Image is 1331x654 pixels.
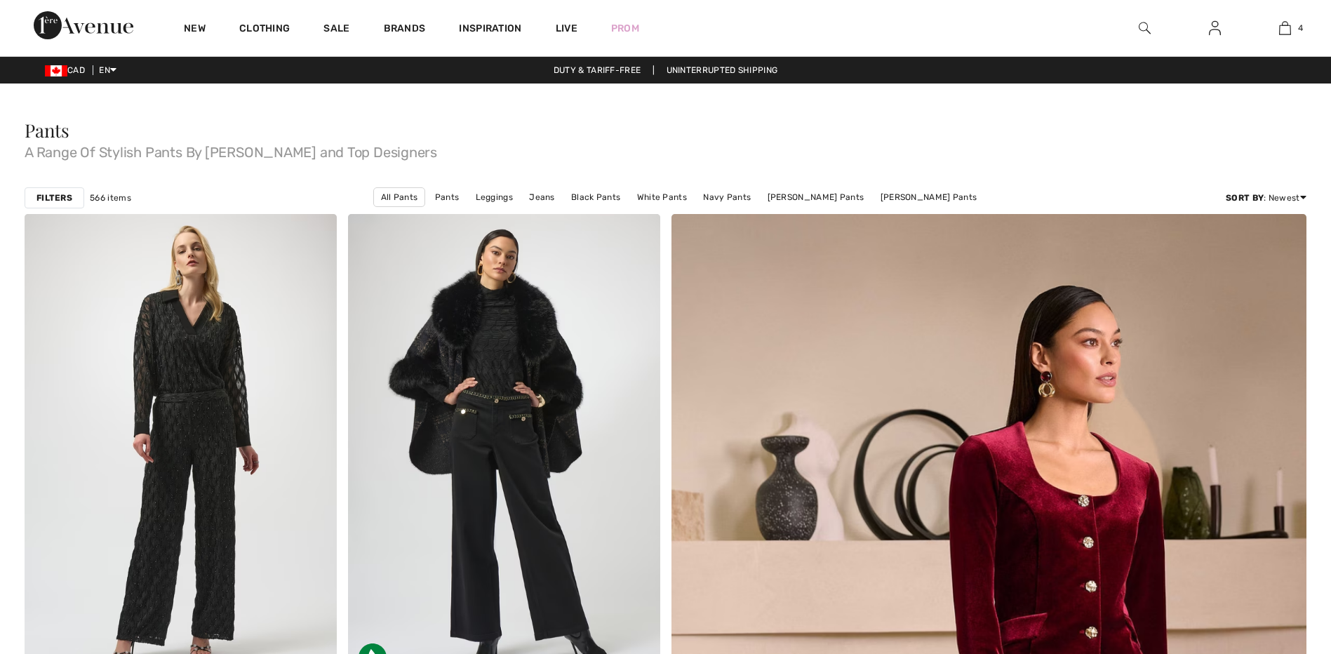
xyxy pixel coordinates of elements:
[696,188,758,206] a: Navy Pants
[1226,192,1306,204] div: : Newest
[1226,193,1264,203] strong: Sort By
[36,192,72,204] strong: Filters
[1139,20,1151,36] img: search the website
[522,188,562,206] a: Jeans
[428,188,467,206] a: Pants
[1198,20,1232,37] a: Sign In
[384,22,426,37] a: Brands
[99,65,116,75] span: EN
[90,192,131,204] span: 566 items
[630,188,694,206] a: White Pants
[239,22,290,37] a: Clothing
[459,22,521,37] span: Inspiration
[1250,20,1319,36] a: 4
[25,140,1306,159] span: A Range Of Stylish Pants By [PERSON_NAME] and Top Designers
[1298,22,1303,34] span: 4
[564,188,627,206] a: Black Pants
[373,187,426,207] a: All Pants
[1209,20,1221,36] img: My Info
[323,22,349,37] a: Sale
[874,188,984,206] a: [PERSON_NAME] Pants
[45,65,67,76] img: Canadian Dollar
[556,21,577,36] a: Live
[25,118,69,142] span: Pants
[469,188,520,206] a: Leggings
[45,65,91,75] span: CAD
[1279,20,1291,36] img: My Bag
[34,11,133,39] img: 1ère Avenue
[184,22,206,37] a: New
[761,188,871,206] a: [PERSON_NAME] Pants
[611,21,639,36] a: Prom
